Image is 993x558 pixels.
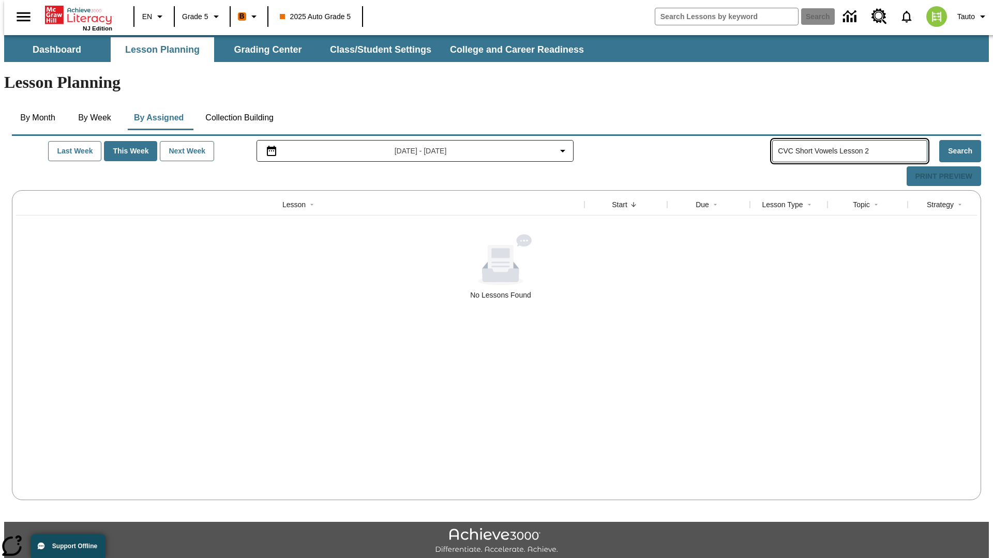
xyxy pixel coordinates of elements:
button: Support Offline [31,534,106,558]
div: No Lessons Found [470,290,531,300]
div: Lesson [282,199,306,210]
button: Select a new avatar [920,3,953,30]
button: Class/Student Settings [322,37,440,62]
button: By Month [12,105,64,130]
button: Language: EN, Select a language [138,7,171,26]
span: [DATE] - [DATE] [395,146,447,157]
button: Profile/Settings [953,7,993,26]
div: SubNavbar [4,35,989,62]
button: Grade: Grade 5, Select a grade [178,7,227,26]
span: Support Offline [52,542,97,550]
div: Lesson Type [762,199,803,210]
div: SubNavbar [4,37,593,62]
svg: Collapse Date Range Filter [556,145,569,157]
img: avatar image [926,6,947,27]
button: Next Week [160,141,214,161]
button: Collection Building [197,105,282,130]
a: Home [45,5,112,25]
span: 2025 Auto Grade 5 [280,11,351,22]
button: Last Week [48,141,101,161]
button: By Week [69,105,121,130]
button: Sort [627,198,640,211]
button: Sort [954,198,966,211]
button: Open side menu [8,2,39,32]
a: Data Center [837,3,865,31]
input: search field [655,8,798,25]
input: Search Assigned Lessons [778,144,927,159]
button: By Assigned [126,105,192,130]
button: Sort [709,198,721,211]
button: Lesson Planning [111,37,214,62]
span: Grade 5 [182,11,208,22]
button: This Week [104,141,157,161]
a: Notifications [893,3,920,30]
button: Select the date range menu item [261,145,569,157]
div: Strategy [927,199,954,210]
span: B [239,10,245,23]
span: NJ Edition [83,25,112,32]
button: Dashboard [5,37,109,62]
div: Home [45,4,112,32]
button: Sort [870,198,882,211]
div: No Lessons Found [16,234,985,300]
h1: Lesson Planning [4,73,989,92]
button: College and Career Readiness [442,37,592,62]
button: Search [939,140,981,162]
span: EN [142,11,152,22]
button: Sort [803,198,816,211]
div: Due [696,199,709,210]
img: Achieve3000 Differentiate Accelerate Achieve [435,528,558,554]
span: Tauto [957,11,975,22]
div: Start [612,199,627,210]
div: Topic [853,199,870,210]
button: Boost Class color is orange. Change class color [234,7,264,26]
button: Grading Center [216,37,320,62]
a: Resource Center, Will open in new tab [865,3,893,30]
button: Sort [306,198,318,211]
